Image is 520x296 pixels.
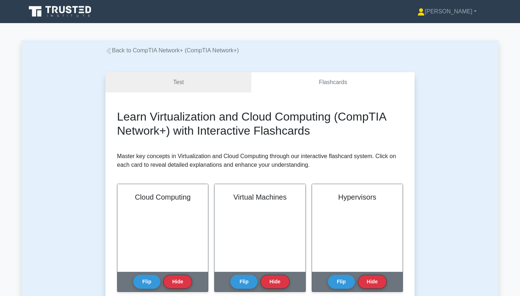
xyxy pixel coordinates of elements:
[251,72,415,93] a: Flashcards
[163,275,192,289] button: Hide
[230,275,257,289] button: Flip
[133,275,160,289] button: Flip
[328,275,355,289] button: Flip
[260,275,289,289] button: Hide
[117,152,403,169] p: Master key concepts in Virtualization and Cloud Computing through our interactive flashcard syste...
[105,72,251,93] a: Test
[321,193,394,201] h2: Hypervisors
[358,275,387,289] button: Hide
[126,193,199,201] h2: Cloud Computing
[105,47,239,53] a: Back to CompTIA Network+ (CompTIA Network+)
[223,193,296,201] h2: Virtual Machines
[117,110,403,138] h2: Learn Virtualization and Cloud Computing (CompTIA Network+) with Interactive Flashcards
[400,4,494,19] a: [PERSON_NAME]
